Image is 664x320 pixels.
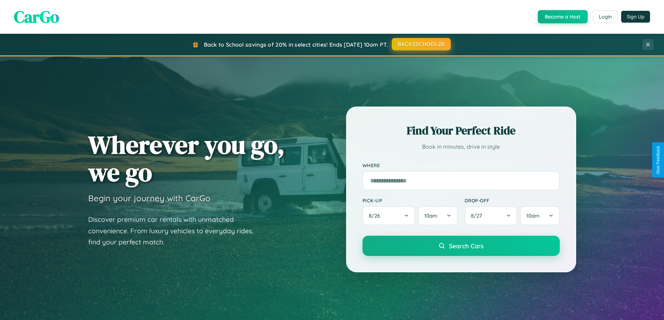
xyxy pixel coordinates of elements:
span: 8 / 27 [471,212,486,219]
h2: Find Your Perfect Ride [362,123,560,138]
button: 8/26 [362,206,415,225]
button: 8/27 [465,206,518,225]
button: 10am [418,206,457,225]
label: Drop-off [465,197,560,203]
span: Back to School savings of 20% in select cities! Ends [DATE] 10am PT. [204,41,388,48]
button: Search Cars [362,236,560,256]
button: BACK2SCHOOL20 [392,38,451,50]
span: 10am [424,212,437,219]
div: Give Feedback [656,146,661,174]
p: Book in minutes, drive in style [362,142,560,152]
button: Sign Up [621,11,650,23]
span: CarGo [14,5,59,28]
button: Become a Host [538,10,588,23]
label: Pick-up [362,197,458,203]
span: Search Cars [449,242,483,250]
p: Discover premium car rentals with unmatched convenience. From luxury vehicles to everyday rides, ... [88,214,262,248]
h1: Wherever you go, we go [88,131,285,186]
span: 8 / 26 [369,212,383,219]
button: 10am [520,206,559,225]
h3: Begin your journey with CarGo [88,193,211,203]
label: Where [362,162,560,168]
span: 10am [526,212,540,219]
button: Login [593,10,618,23]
